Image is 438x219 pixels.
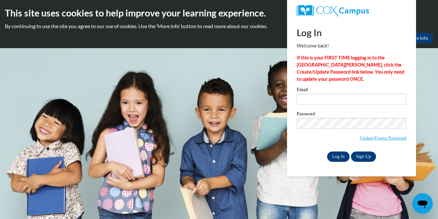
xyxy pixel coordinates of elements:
[327,151,350,162] input: Log In
[297,111,406,118] label: Password
[351,151,376,162] a: Sign Up
[5,6,433,19] h2: This site uses cookies to help improve your learning experience.
[297,5,369,16] img: COX Campus
[297,5,406,16] a: COX Campus
[297,42,406,49] p: Welcome back!
[360,135,406,141] a: Update/Forgot Password
[412,193,433,214] iframe: Button to launch messaging window
[297,26,406,39] h1: Log In
[297,87,406,94] label: Email
[5,23,433,30] p: By continuing to use the site you agree to our use of cookies. Use the ‘More info’ button to read...
[403,33,433,43] a: More Info
[297,55,404,82] strong: If this is your FIRST TIME logging in to the [GEOGRAPHIC_DATA][PERSON_NAME], click the Create/Upd...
